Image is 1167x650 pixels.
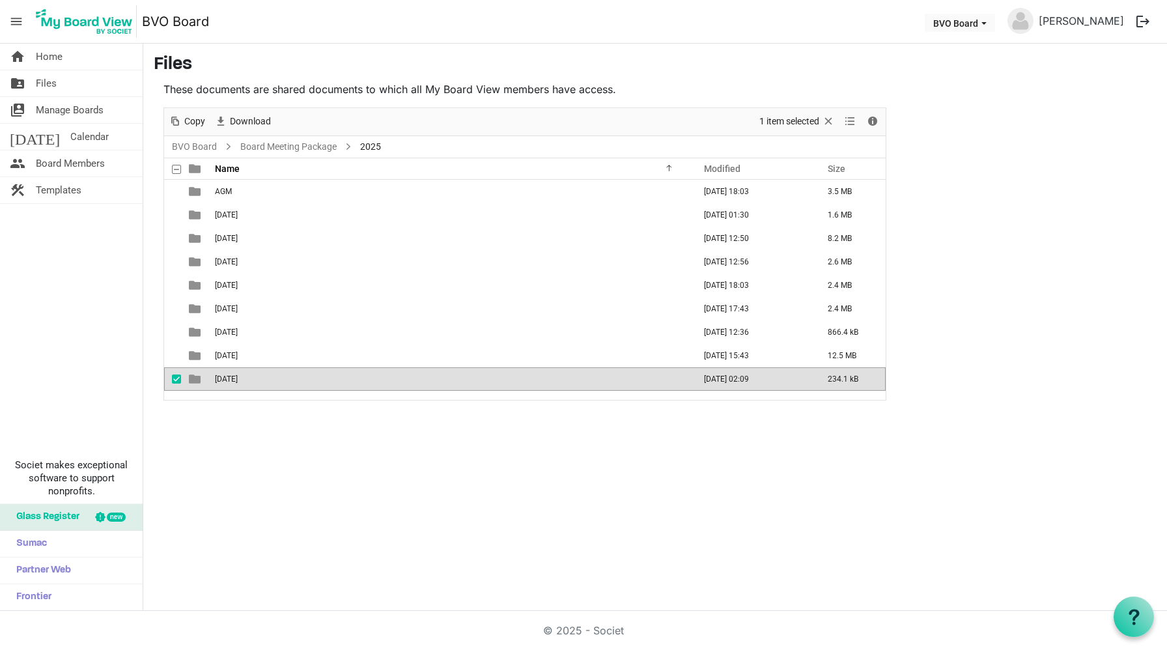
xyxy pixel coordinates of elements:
div: new [107,513,126,522]
span: Frontier [10,584,51,610]
td: Feb 27th, 2025 is template cell column header Name [211,250,690,274]
td: June 02, 2025 18:03 column header Modified [690,274,814,297]
span: people [10,150,25,177]
div: Clear selection [755,108,839,135]
td: 8.2 MB is template cell column header Size [814,227,886,250]
span: switch_account [10,97,25,123]
td: Apr 24th, 2025 is template cell column header Name [211,203,690,227]
span: [DATE] [215,210,238,219]
td: is template cell column header type [181,227,211,250]
td: Jan 30th, 2025 is template cell column header Name [211,274,690,297]
td: checkbox [164,227,181,250]
span: Board Members [36,150,105,177]
div: Copy [164,108,210,135]
td: August 28, 2025 is template cell column header Name [211,227,690,250]
td: March 25, 2025 12:36 column header Modified [690,320,814,344]
td: 866.4 kB is template cell column header Size [814,320,886,344]
a: © 2025 - Societ [543,624,624,637]
td: 234.1 kB is template cell column header Size [814,367,886,391]
td: checkbox [164,320,181,344]
span: Partner Web [10,558,71,584]
span: Templates [36,177,81,203]
h3: Files [154,54,1157,76]
a: BVO Board [169,139,219,155]
td: checkbox [164,180,181,203]
span: Sumac [10,531,47,557]
span: home [10,44,25,70]
td: May 29th, 2025 is template cell column header Name [211,344,690,367]
td: is template cell column header type [181,344,211,367]
span: Size [828,163,845,174]
a: BVO Board [142,8,209,35]
td: 12.5 MB is template cell column header Size [814,344,886,367]
span: [DATE] [215,257,238,266]
span: Download [229,113,272,130]
a: Board Meeting Package [238,139,339,155]
td: checkbox [164,297,181,320]
span: [DATE] [215,374,238,384]
td: 2.6 MB is template cell column header Size [814,250,886,274]
td: is template cell column header type [181,203,211,227]
div: Download [210,108,275,135]
td: is template cell column header type [181,250,211,274]
td: August 28, 2025 12:50 column header Modified [690,227,814,250]
td: AGM is template cell column header Name [211,180,690,203]
span: [DATE] [215,328,238,337]
td: 1.6 MB is template cell column header Size [814,203,886,227]
td: 2.4 MB is template cell column header Size [814,297,886,320]
td: is template cell column header type [181,320,211,344]
td: is template cell column header type [181,297,211,320]
button: logout [1129,8,1157,35]
td: is template cell column header type [181,274,211,297]
span: Name [215,163,240,174]
span: Manage Boards [36,97,104,123]
td: checkbox [164,203,181,227]
button: BVO Board dropdownbutton [925,14,995,32]
span: Home [36,44,63,70]
td: checkbox [164,367,181,391]
button: Download [212,113,274,130]
span: [DATE] [215,281,238,290]
span: [DATE] [215,304,238,313]
span: construction [10,177,25,203]
td: checkbox [164,344,181,367]
span: [DATE] [215,234,238,243]
td: checkbox [164,250,181,274]
td: is template cell column header type [181,180,211,203]
td: August 28, 2025 01:30 column header Modified [690,203,814,227]
td: September 12, 2025 02:09 column header Modified [690,367,814,391]
td: checkbox [164,274,181,297]
span: Calendar [70,124,109,150]
p: These documents are shared documents to which all My Board View members have access. [163,81,886,97]
a: My Board View Logo [32,5,142,38]
button: Selection [757,113,837,130]
td: 3.5 MB is template cell column header Size [814,180,886,203]
td: June 03, 2025 15:43 column header Modified [690,344,814,367]
td: is template cell column header type [181,367,211,391]
span: Glass Register [10,504,79,530]
span: 1 item selected [758,113,821,130]
span: 2025 [358,139,384,155]
button: Details [864,113,882,130]
button: Copy [167,113,208,130]
img: My Board View Logo [32,5,137,38]
td: June 26, 2025 is template cell column header Name [211,297,690,320]
span: menu [4,9,29,34]
span: Modified [704,163,740,174]
a: [PERSON_NAME] [1033,8,1129,34]
span: AGM [215,187,232,196]
img: no-profile-picture.svg [1007,8,1033,34]
td: September 25, 2025 is template cell column header Name [211,367,690,391]
span: folder_shared [10,70,25,96]
button: View dropdownbutton [842,113,858,130]
div: Details [862,108,884,135]
span: Societ makes exceptional software to support nonprofits. [6,459,137,498]
td: Mar 27th, 2025 is template cell column header Name [211,320,690,344]
span: Copy [183,113,206,130]
span: [DATE] [10,124,60,150]
span: Files [36,70,57,96]
span: [DATE] [215,351,238,360]
td: 2.4 MB is template cell column header Size [814,274,886,297]
div: View [839,108,862,135]
td: June 27, 2025 17:43 column header Modified [690,297,814,320]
